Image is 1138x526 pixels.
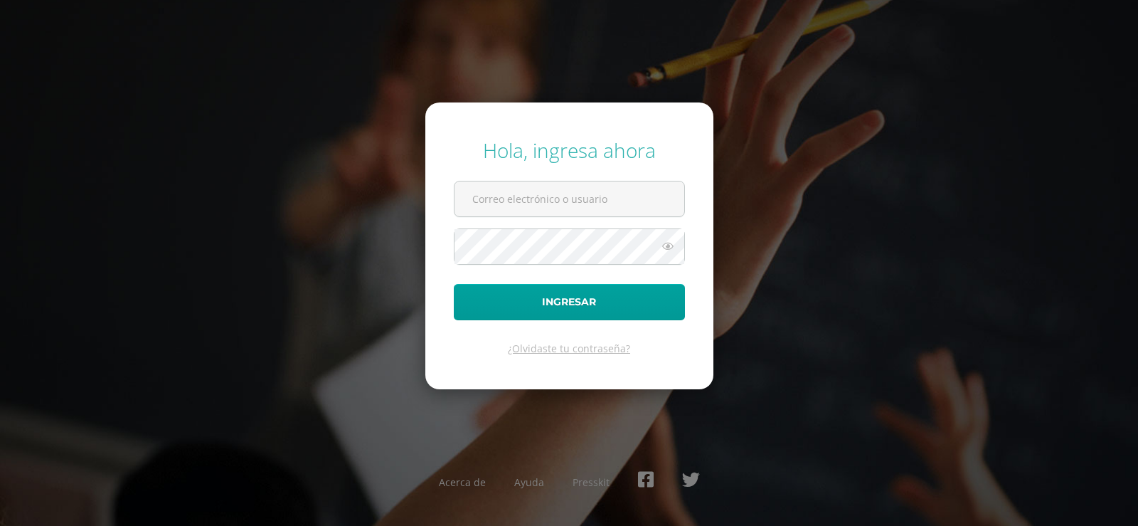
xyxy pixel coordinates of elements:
a: ¿Olvidaste tu contraseña? [508,342,630,355]
button: Ingresar [454,284,685,320]
a: Ayuda [514,475,544,489]
a: Acerca de [439,475,486,489]
a: Presskit [573,475,610,489]
input: Correo electrónico o usuario [454,182,684,216]
div: Hola, ingresa ahora [454,137,685,164]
